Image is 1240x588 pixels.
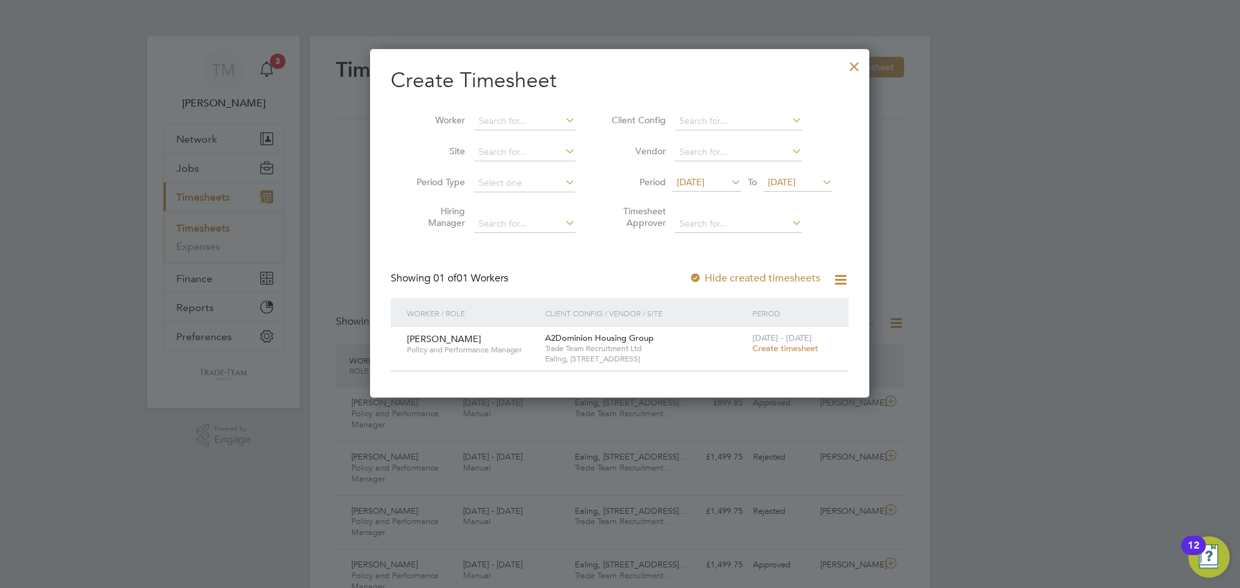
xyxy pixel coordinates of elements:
input: Select one [474,174,575,192]
label: Hiring Manager [407,205,465,228]
h2: Create Timesheet [391,67,849,94]
button: Open Resource Center, 12 new notifications [1188,536,1230,578]
div: 12 [1188,545,1199,562]
label: Site [407,145,465,157]
span: Ealing, [STREET_ADDRESS] [545,354,746,364]
div: Worker / Role [404,298,542,328]
span: 01 Workers [433,272,508,285]
label: Worker [407,114,465,126]
span: Policy and Performance Manager [407,345,535,355]
input: Search for... [474,112,575,130]
span: Trade Team Recruitment Ltd [545,343,746,354]
span: To [744,174,761,190]
label: Period Type [407,176,465,188]
div: Showing [391,272,511,285]
input: Search for... [474,215,575,233]
label: Client Config [608,114,666,126]
label: Period [608,176,666,188]
span: A2Dominion Housing Group [545,332,654,343]
span: [DATE] [768,176,796,188]
div: Period [749,298,836,328]
span: [DATE] - [DATE] [752,332,812,343]
label: Hide created timesheets [689,272,820,285]
input: Search for... [675,215,802,233]
span: 01 of [433,272,457,285]
input: Search for... [675,112,802,130]
span: Create timesheet [752,343,818,354]
input: Search for... [474,143,575,161]
span: [DATE] [677,176,705,188]
input: Search for... [675,143,802,161]
span: [PERSON_NAME] [407,333,481,345]
label: Vendor [608,145,666,157]
div: Client Config / Vendor / Site [542,298,749,328]
label: Timesheet Approver [608,205,666,228]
